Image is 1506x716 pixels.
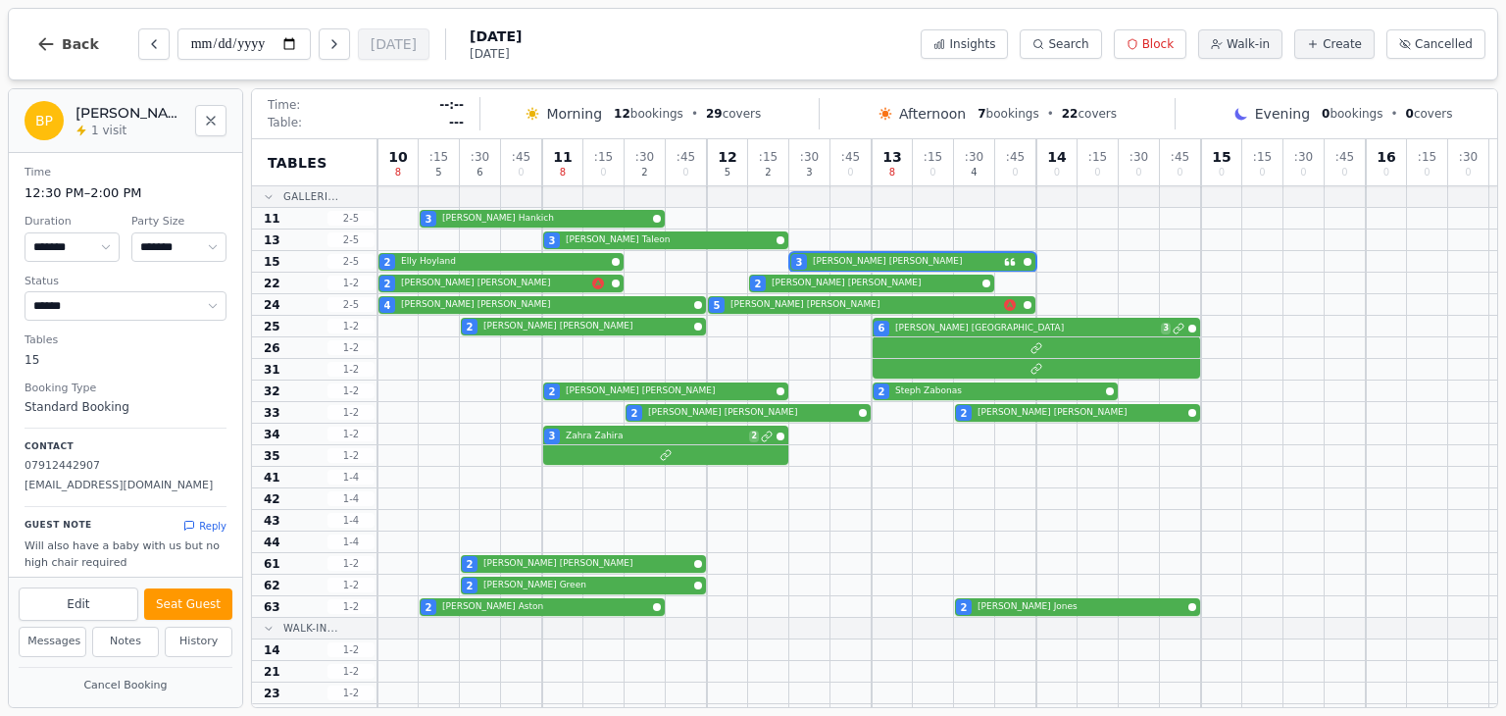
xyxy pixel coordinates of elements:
span: 8 [395,168,401,178]
span: 1 - 2 [327,578,375,592]
span: Search [1048,36,1088,52]
span: 14 [1047,150,1066,164]
p: Contact [25,440,226,454]
span: 6 [878,321,885,335]
span: [PERSON_NAME] [PERSON_NAME] [566,384,773,398]
p: Will also have a baby with us but no high chair required [25,537,226,573]
span: Steph Zabonas [895,384,1102,398]
span: 3 [549,233,556,248]
dd: Standard Booking [25,398,226,416]
span: 0 [1219,168,1225,178]
dt: Status [25,274,226,290]
button: Notes [92,627,160,657]
span: 8 [560,168,566,178]
span: : 45 [1335,151,1354,163]
span: Insights [949,36,995,52]
span: 0 [1012,168,1018,178]
span: 5 [714,298,721,313]
span: [PERSON_NAME] [PERSON_NAME] [483,320,690,333]
span: 2 - 5 [327,232,375,247]
span: 1 - 4 [327,491,375,506]
span: 2 [384,277,391,291]
span: : 15 [924,151,942,163]
dt: Time [25,165,226,181]
span: : 30 [635,151,654,163]
dt: Tables [25,332,226,349]
span: 0 [1094,168,1100,178]
span: Zahra Zahira [566,430,745,443]
span: 8 [889,168,895,178]
span: 1 - 2 [327,319,375,333]
span: 1 - 4 [327,470,375,485]
span: 12 [614,107,630,121]
span: 2 [749,431,759,442]
span: Elly Hoyland [401,255,608,269]
span: Block [1142,36,1174,52]
span: 2 [426,600,432,615]
span: Afternoon [899,104,966,124]
button: History [165,627,232,657]
span: : 15 [429,151,448,163]
span: 16 [1377,150,1395,164]
span: • [1390,106,1397,122]
span: 15 [1212,150,1230,164]
span: 0 [1322,107,1330,121]
span: 0 [929,168,935,178]
span: 25 [264,319,280,334]
span: 12 [718,150,736,164]
button: Cancelled [1386,29,1485,59]
span: 35 [264,448,280,464]
span: 21 [264,664,280,680]
span: 1 - 2 [327,405,375,420]
span: : 15 [594,151,613,163]
button: [DATE] [358,28,429,60]
span: : 30 [1129,151,1148,163]
span: 3 [806,168,812,178]
span: 0 [1054,168,1060,178]
svg: Allergens: Nuts [1004,299,1016,311]
span: 13 [264,232,280,248]
span: 1 - 2 [327,384,375,398]
span: 0 [847,168,853,178]
span: 2 [467,579,474,593]
span: 1 - 2 [327,276,375,290]
span: 43 [264,513,280,529]
button: Seat Guest [144,588,232,620]
span: 62 [264,578,280,593]
span: 1 - 2 [327,340,375,355]
span: • [1047,106,1054,122]
span: 31 [264,362,280,378]
span: : 45 [512,151,530,163]
h2: [PERSON_NAME] [PERSON_NAME] [75,103,183,123]
span: : 15 [1253,151,1272,163]
span: 5 [725,168,730,178]
dt: Party Size [131,214,226,230]
span: [PERSON_NAME] [GEOGRAPHIC_DATA] [895,322,1157,335]
span: 32 [264,384,280,399]
span: 3 [1161,323,1171,334]
span: Back [62,37,99,51]
span: 29 [706,107,723,121]
button: Create [1294,29,1375,59]
span: Morning [546,104,602,124]
span: 0 [1341,168,1347,178]
dt: Duration [25,214,120,230]
span: Walk-In... [283,621,338,636]
span: 22 [264,276,280,291]
p: Guest Note [25,519,92,533]
span: 5 [435,168,441,178]
span: [PERSON_NAME] [PERSON_NAME] [730,298,1000,312]
span: 34 [264,427,280,442]
span: : 15 [759,151,778,163]
span: 3 [426,212,432,227]
span: Cancelled [1415,36,1473,52]
dd: 12:30 PM – 2:00 PM [25,183,226,203]
span: bookings [978,106,1038,122]
span: [PERSON_NAME] [PERSON_NAME] [772,277,979,290]
span: covers [706,106,761,122]
span: 0 [518,168,524,178]
button: Messages [19,627,86,657]
span: 23 [264,686,280,701]
span: 1 - 2 [327,448,375,463]
span: 61 [264,556,280,572]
